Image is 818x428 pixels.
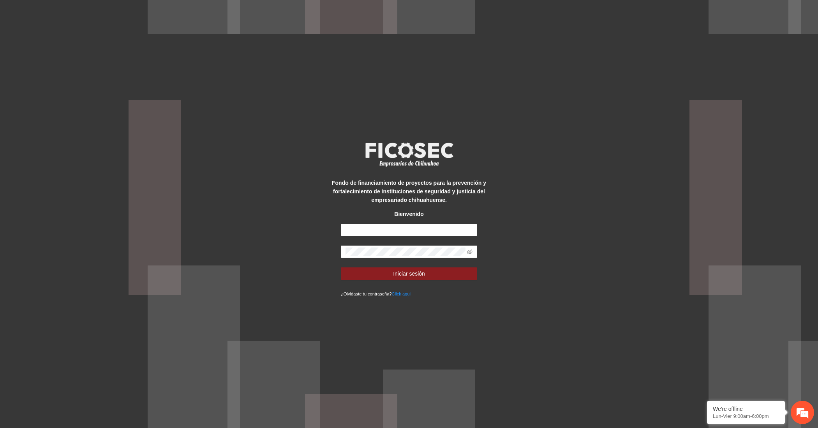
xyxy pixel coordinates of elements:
[360,140,458,169] img: logo
[713,413,779,419] p: Lun-Vier 9:00am-6:00pm
[467,249,472,255] span: eye-invisible
[341,267,477,280] button: Iniciar sesión
[393,269,425,278] span: Iniciar sesión
[713,406,779,412] div: We're offline
[394,211,423,217] strong: Bienvenido
[341,292,411,296] small: ¿Olvidaste tu contraseña?
[392,292,411,296] a: Click aqui
[332,180,486,203] strong: Fondo de financiamiento de proyectos para la prevención y fortalecimiento de instituciones de seg...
